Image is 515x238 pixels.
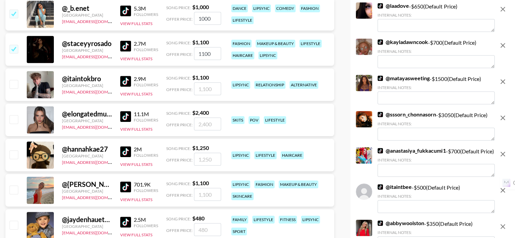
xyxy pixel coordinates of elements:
[378,183,495,213] div: - $ 500 (Default Price)
[120,111,131,122] img: TikTok
[299,40,322,47] div: lifestyle
[264,116,286,124] div: lifestyle
[279,216,297,223] div: fitness
[166,122,193,127] span: Offer Price:
[120,5,131,16] img: TikTok
[62,74,112,83] div: @ itaintokbro
[62,145,112,153] div: @ hannahkae27
[62,215,112,224] div: @ jaydenhaueterofficial
[378,184,383,190] img: TikTok
[120,232,152,237] button: View Full Stats
[134,153,158,158] div: Followers
[166,111,191,116] span: Song Price:
[120,181,131,192] img: TikTok
[120,21,152,26] button: View Full Stats
[256,40,295,47] div: makeup & beauty
[194,12,221,25] input: 1,000
[166,75,191,81] span: Song Price:
[134,111,158,117] div: 11.1M
[134,12,158,17] div: Followers
[254,180,275,188] div: fashion
[378,75,383,81] img: TikTok
[62,83,112,88] div: [GEOGRAPHIC_DATA]
[279,180,318,188] div: makeup & beauty
[378,220,383,226] img: TikTok
[378,111,495,140] div: - $ 3050 (Default Price)
[378,39,383,45] img: TikTok
[378,112,383,117] img: TikTok
[194,47,221,60] input: 1,100
[378,39,495,68] div: - $ 700 (Default Price)
[134,216,158,223] div: 2.5M
[134,75,158,82] div: 2.9M
[192,145,209,151] strong: $ 1,250
[134,40,158,47] div: 2.7M
[62,189,112,194] div: [GEOGRAPHIC_DATA]
[378,75,495,104] div: - $ 1500 (Default Price)
[62,118,112,123] div: [GEOGRAPHIC_DATA]
[62,123,130,130] a: [EMAIL_ADDRESS][DOMAIN_NAME]
[134,146,158,153] div: 2M
[166,87,193,92] span: Offer Price:
[496,183,510,197] button: remove
[231,180,250,188] div: lipsync
[231,51,254,59] div: haircare
[62,4,112,13] div: @ _b.enet
[192,109,209,116] strong: $ 2,400
[231,40,252,47] div: fashion
[134,82,158,87] div: Followers
[496,39,510,52] button: remove
[62,224,112,229] div: [GEOGRAPHIC_DATA]
[62,13,112,18] div: [GEOGRAPHIC_DATA]
[166,216,191,221] span: Song Price:
[166,193,193,198] span: Offer Price:
[134,188,158,193] div: Followers
[378,147,446,154] a: @anastasiya_fukkacumi1
[378,2,409,9] a: @laadove
[378,3,383,8] img: TikTok
[166,52,193,57] span: Offer Price:
[134,47,158,52] div: Followers
[134,117,158,123] div: Followers
[275,4,296,12] div: comedy
[120,127,152,132] button: View Full Stats
[192,180,209,186] strong: $ 1,100
[378,2,495,32] div: - $ 650 (Default Price)
[192,39,209,45] strong: $ 1,100
[62,88,130,94] a: [EMAIL_ADDRESS][DOMAIN_NAME]
[166,40,191,45] span: Song Price:
[120,41,131,51] img: TikTok
[231,4,248,12] div: dance
[378,85,495,90] div: Internal Notes:
[120,91,152,96] button: View Full Stats
[62,158,130,165] a: [EMAIL_ADDRESS][DOMAIN_NAME]
[194,82,221,95] input: 1,100
[194,188,221,201] input: 1,100
[62,110,112,118] div: @ elongatedmusk
[258,51,277,59] div: lipsync
[378,157,495,163] div: Internal Notes:
[231,216,248,223] div: family
[62,39,112,48] div: @ staceyyrosado
[378,49,495,54] div: Internal Notes:
[62,153,112,158] div: [GEOGRAPHIC_DATA]
[120,146,131,157] img: TikTok
[254,81,285,89] div: relationship
[62,180,112,189] div: @ [PERSON_NAME].[PERSON_NAME]
[496,111,510,125] button: remove
[166,17,193,22] span: Offer Price:
[120,56,152,61] button: View Full Stats
[62,229,130,235] a: [EMAIL_ADDRESS][DOMAIN_NAME]
[134,223,158,228] div: Followers
[378,147,495,177] div: - $ 700 (Default Price)
[301,216,320,223] div: lipsync
[166,181,191,186] span: Song Price:
[166,157,193,163] span: Offer Price:
[194,117,221,130] input: 2,400
[496,2,510,16] button: remove
[378,75,430,82] a: @matayasweeting
[62,48,112,53] div: [GEOGRAPHIC_DATA]
[120,197,152,202] button: View Full Stats
[231,228,247,235] div: sport
[378,220,424,226] a: @abbywoolston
